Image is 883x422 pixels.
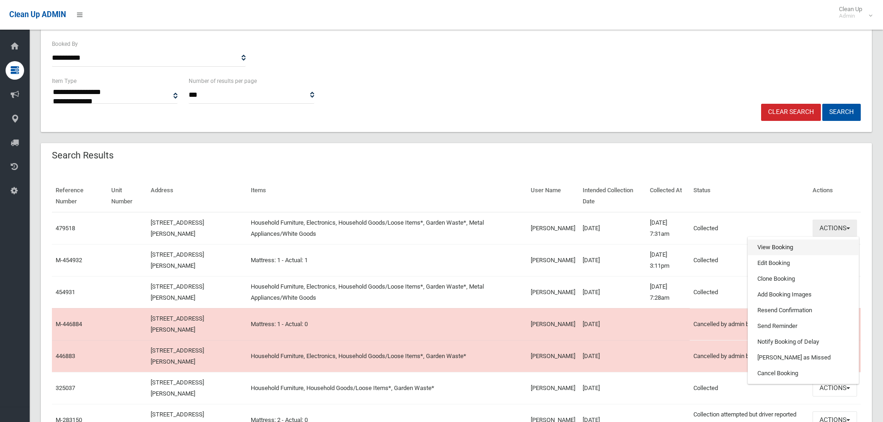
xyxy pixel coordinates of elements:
label: Item Type [52,76,76,86]
td: Mattress: 1 - Actual: 1 [247,244,527,276]
button: Actions [813,220,857,237]
header: Search Results [41,146,125,164]
td: Household Furniture, Electronics, Household Goods/Loose Items*, Garden Waste*, Metal Appliances/W... [247,276,527,308]
td: [DATE] [579,244,646,276]
a: [STREET_ADDRESS][PERSON_NAME] [151,219,204,237]
td: [DATE] [579,276,646,308]
td: Collected [690,372,809,404]
a: M-446884 [56,321,82,328]
td: [DATE] [579,212,646,245]
a: Notify Booking of Delay [748,334,858,350]
a: Clear Search [761,104,821,121]
a: [STREET_ADDRESS][PERSON_NAME] [151,251,204,269]
td: Collected [690,212,809,245]
label: Number of results per page [189,76,257,86]
td: [PERSON_NAME] [527,276,579,308]
td: [PERSON_NAME] [527,340,579,372]
td: [PERSON_NAME] [527,372,579,404]
button: Search [822,104,861,121]
a: Cancel Booking [748,365,858,381]
button: Actions [813,379,857,397]
th: Status [690,180,809,212]
td: Collected [690,276,809,308]
td: [PERSON_NAME] [527,308,579,340]
td: [DATE] 7:28am [646,276,690,308]
small: Admin [839,13,862,19]
label: Booked By [52,39,78,49]
a: M-454932 [56,257,82,264]
a: 325037 [56,384,75,391]
a: [STREET_ADDRESS][PERSON_NAME] [151,315,204,333]
td: [DATE] [579,308,646,340]
a: View Booking [748,239,858,255]
td: [DATE] [579,372,646,404]
a: Edit Booking [748,255,858,271]
td: [PERSON_NAME] [527,212,579,245]
td: [DATE] 7:31am [646,212,690,245]
td: Household Furniture, Household Goods/Loose Items*, Garden Waste* [247,372,527,404]
td: Household Furniture, Electronics, Household Goods/Loose Items*, Garden Waste* [247,340,527,372]
a: 479518 [56,225,75,232]
a: [STREET_ADDRESS][PERSON_NAME] [151,347,204,365]
th: Actions [809,180,861,212]
a: Add Booking Images [748,287,858,302]
a: [STREET_ADDRESS][PERSON_NAME] [151,283,204,301]
td: Collected [690,244,809,276]
th: Unit Number [108,180,147,212]
span: Clean Up ADMIN [9,10,66,19]
th: User Name [527,180,579,212]
a: Send Reminder [748,318,858,334]
span: Clean Up [834,6,871,19]
td: Cancelled by admin before cutoff [690,308,809,340]
th: Intended Collection Date [579,180,646,212]
td: Cancelled by admin before cutoff [690,340,809,372]
th: Items [247,180,527,212]
td: [DATE] [579,340,646,372]
td: [PERSON_NAME] [527,244,579,276]
td: Mattress: 1 - Actual: 0 [247,308,527,340]
th: Reference Number [52,180,108,212]
a: [PERSON_NAME] as Missed [748,350,858,365]
a: [STREET_ADDRESS][PERSON_NAME] [151,379,204,397]
th: Collected At [646,180,690,212]
th: Address [147,180,247,212]
a: Clone Booking [748,271,858,287]
a: 446883 [56,353,75,359]
td: [DATE] 3:11pm [646,244,690,276]
a: 454931 [56,289,75,296]
td: Household Furniture, Electronics, Household Goods/Loose Items*, Garden Waste*, Metal Appliances/W... [247,212,527,245]
a: Resend Confirmation [748,302,858,318]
